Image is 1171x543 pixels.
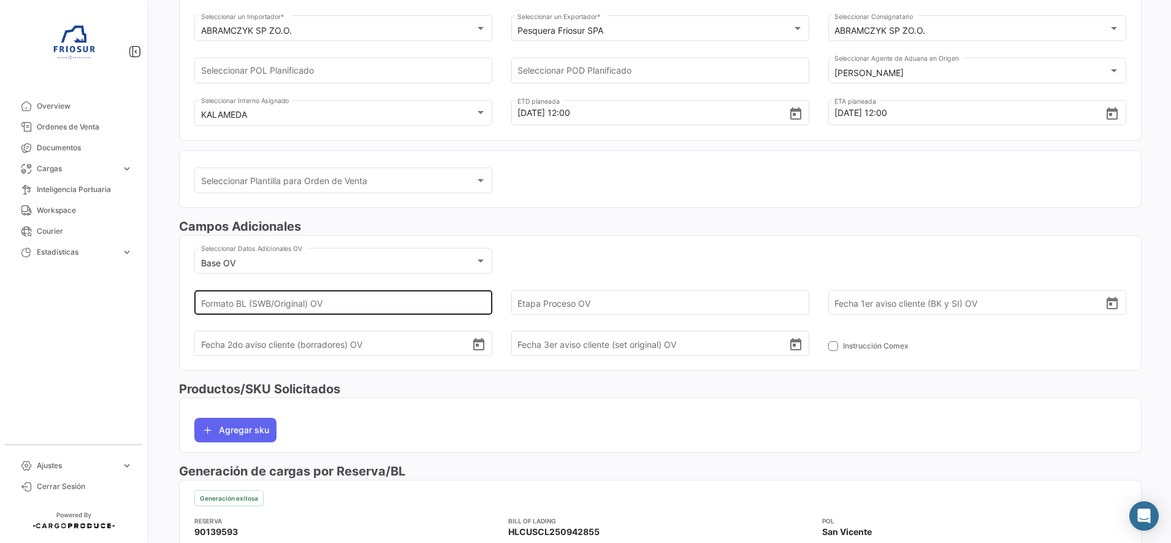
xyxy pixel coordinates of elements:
[121,247,132,258] span: expand_more
[201,178,475,188] span: Seleccionar Plantilla para Orden de Venta
[508,516,812,526] app-card-info-title: Bill of Lading
[1129,501,1159,531] div: Abrir Intercom Messenger
[10,200,137,221] a: Workspace
[10,137,137,158] a: Documentos
[37,101,132,112] span: Overview
[1105,106,1120,120] button: Open calendar
[121,163,132,174] span: expand_more
[788,337,803,350] button: Open calendar
[194,418,277,442] button: Agregar sku
[37,460,116,471] span: Ajustes
[471,337,486,350] button: Open calendar
[1105,296,1120,309] button: Open calendar
[179,218,1142,235] h3: Campos Adicionales
[37,121,132,133] span: Ordenes de Venta
[200,493,258,503] span: Generación exitosa
[37,142,132,153] span: Documentos
[201,25,292,36] mat-select-trigger: ABRAMCZYK SP ZO.O.
[37,247,116,258] span: Estadísticas
[179,463,1142,480] h3: Generación de cargas por Reserva/BL
[822,516,1126,526] app-card-info-title: POL
[834,25,925,36] mat-select-trigger: ABRAMCZYK SP ZO.O.
[788,106,803,120] button: Open calendar
[37,481,132,492] span: Cerrar Sesión
[517,91,788,134] input: Seleccionar una fecha
[37,184,132,195] span: Inteligencia Portuaria
[10,117,137,137] a: Ordenes de Venta
[10,179,137,200] a: Inteligencia Portuaria
[37,226,132,237] span: Courier
[10,96,137,117] a: Overview
[843,341,909,352] span: Instrucción Comex
[201,258,235,268] mat-select-trigger: Base OV
[822,526,872,538] span: San Vicente
[834,91,1105,134] input: Seleccionar una fecha
[834,67,904,78] mat-select-trigger: [PERSON_NAME]
[121,460,132,471] span: expand_more
[37,205,132,216] span: Workspace
[37,163,116,174] span: Cargas
[10,221,137,242] a: Courier
[517,25,603,36] mat-select-trigger: Pesquera Friosur SPA
[194,526,238,538] span: 90139593
[43,15,104,76] img: 6ea6c92c-e42a-4aa8-800a-31a9cab4b7b0.jpg
[508,526,600,538] span: HLCUSCL250942855
[194,516,498,526] app-card-info-title: Reserva
[179,380,1142,398] h3: Productos/SKU Solicitados
[201,109,247,120] mat-select-trigger: KALAMEDA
